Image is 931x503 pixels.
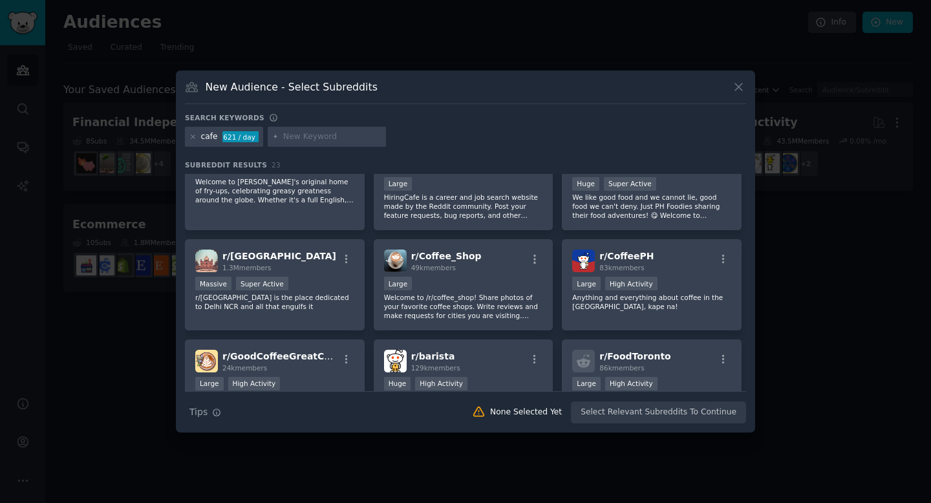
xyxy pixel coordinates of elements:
[222,251,336,261] span: r/ [GEOGRAPHIC_DATA]
[599,264,644,272] span: 83k members
[411,264,456,272] span: 49k members
[195,250,218,272] img: delhi
[272,161,281,169] span: 23
[572,177,599,191] div: Huge
[384,377,411,391] div: Huge
[411,251,482,261] span: r/ Coffee_Shop
[599,364,644,372] span: 86k members
[283,131,381,143] input: New Keyword
[384,193,543,220] p: HiringCafe is a career and job search website made by the Reddit community. Post your feature req...
[236,277,288,290] div: Super Active
[605,277,658,290] div: High Activity
[599,351,670,361] span: r/ FoodToronto
[605,377,658,391] div: High Activity
[411,364,460,372] span: 129k members
[411,351,455,361] span: r/ barista
[222,131,259,143] div: 621 / day
[572,277,601,290] div: Large
[206,80,378,94] h3: New Audience - Select Subreddits
[195,377,224,391] div: Large
[384,293,543,320] p: Welcome to /r/coffee_shop! Share photos of your favorite coffee shops. Write reviews and make req...
[189,405,208,419] span: Tips
[195,177,354,204] p: Welcome to [PERSON_NAME]'s original home of fry-ups, celebrating greasy greatness around the glob...
[195,293,354,311] p: r/[GEOGRAPHIC_DATA] is the place dedicated to Delhi NCR and all that engulfs it
[222,264,272,272] span: 1.3M members
[384,350,407,372] img: barista
[415,377,467,391] div: High Activity
[572,250,595,272] img: CoffeePH
[228,377,281,391] div: High Activity
[195,277,231,290] div: Massive
[572,293,731,311] p: Anything and everything about coffee in the [GEOGRAPHIC_DATA], kape na!
[572,377,601,391] div: Large
[599,251,654,261] span: r/ CoffeePH
[384,177,412,191] div: Large
[201,131,218,143] div: cafe
[222,351,350,361] span: r/ GoodCoffeeGreatCoffee
[490,407,562,418] div: None Selected Yet
[604,177,656,191] div: Super Active
[384,277,412,290] div: Large
[195,350,218,372] img: GoodCoffeeGreatCoffee
[384,250,407,272] img: Coffee_Shop
[222,364,267,372] span: 24k members
[185,160,267,169] span: Subreddit Results
[185,113,264,122] h3: Search keywords
[572,193,731,220] p: We like good food and we cannot lie, good food we can't deny. Just PH Foodies sharing their food ...
[185,401,226,423] button: Tips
